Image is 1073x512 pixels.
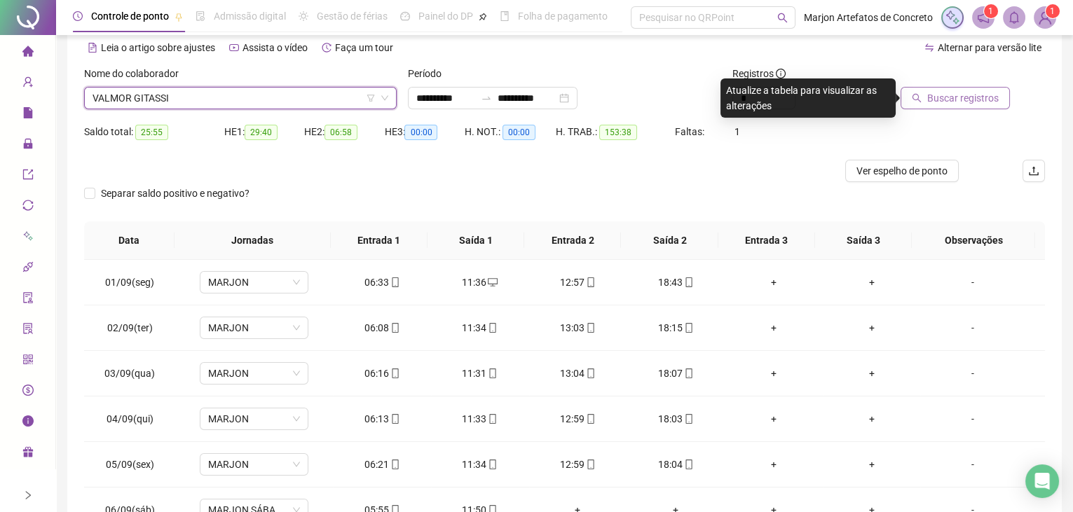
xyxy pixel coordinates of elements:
[389,277,400,287] span: mobile
[95,186,255,201] span: Separar saldo positivo e negativo?
[208,454,300,475] span: MARJON
[22,132,34,160] span: lock
[22,70,34,98] span: user-add
[1025,464,1059,498] div: Open Intercom Messenger
[22,101,34,129] span: file
[927,90,999,106] span: Buscar registros
[732,66,786,81] span: Registros
[428,221,524,260] th: Saída 1
[540,320,616,335] div: 13:03
[683,459,694,469] span: mobile
[344,275,420,290] div: 06:33
[384,124,464,140] div: HE 3:
[524,221,621,260] th: Entrada 2
[479,13,487,21] span: pushpin
[22,193,34,221] span: sync
[736,320,812,335] div: +
[675,126,706,137] span: Faltas:
[931,411,1014,427] div: -
[599,125,637,140] span: 153:38
[486,323,498,333] span: mobile
[481,92,492,104] span: to
[486,277,498,287] span: desktop
[88,43,97,53] span: file-text
[107,413,153,424] span: 04/09(qui)
[912,93,922,103] span: search
[638,275,713,290] div: 18:43
[540,457,616,472] div: 12:59
[196,11,205,21] span: file-done
[503,125,535,140] span: 00:00
[718,221,815,260] th: Entrada 3
[736,457,812,472] div: +
[135,125,168,140] span: 25:55
[208,317,300,338] span: MARJON
[344,411,420,427] div: 06:13
[22,255,34,283] span: api
[556,124,675,140] div: H. TRAB.:
[901,87,1010,109] button: Buscar registros
[683,368,694,378] span: mobile
[500,11,510,21] span: book
[931,320,1014,335] div: -
[317,11,388,22] span: Gestão de férias
[23,490,33,500] span: right
[931,366,1014,381] div: -
[815,221,912,260] th: Saída 3
[84,221,175,260] th: Data
[324,125,357,140] span: 06:58
[585,323,596,333] span: mobile
[585,277,596,287] span: mobile
[400,11,410,21] span: dashboard
[736,275,812,290] div: +
[104,368,155,379] span: 03/09(qua)
[442,366,518,381] div: 11:31
[518,11,608,22] span: Folha de pagamento
[175,13,183,21] span: pushpin
[22,409,34,437] span: info-circle
[683,414,694,424] span: mobile
[224,124,304,140] div: HE 1:
[988,6,993,16] span: 1
[736,366,812,381] div: +
[856,163,948,179] span: Ver espelho de ponto
[73,11,83,21] span: clock-circle
[408,66,451,81] label: Período
[777,13,788,23] span: search
[344,457,420,472] div: 06:21
[736,411,812,427] div: +
[344,320,420,335] div: 06:08
[931,457,1014,472] div: -
[93,88,388,109] span: VALMOR GITASSI
[924,43,934,53] span: swap
[984,4,998,18] sup: 1
[322,43,332,53] span: history
[481,92,492,104] span: swap-right
[105,277,154,288] span: 01/09(seg)
[389,368,400,378] span: mobile
[242,42,308,53] span: Assista o vídeo
[22,347,34,375] span: qrcode
[540,275,616,290] div: 12:57
[389,414,400,424] span: mobile
[621,221,718,260] th: Saída 2
[106,459,154,470] span: 05/09(sex)
[84,66,188,81] label: Nome do colaborador
[442,275,518,290] div: 11:36
[585,368,596,378] span: mobile
[1046,4,1060,18] sup: Atualize o seu contato no menu Meus Dados
[245,125,278,140] span: 29:40
[540,366,616,381] div: 13:04
[683,277,694,287] span: mobile
[442,411,518,427] div: 11:33
[404,125,437,140] span: 00:00
[208,272,300,293] span: MARJON
[22,317,34,345] span: solution
[229,43,239,53] span: youtube
[335,42,393,53] span: Faça um tour
[107,322,153,333] span: 02/09(ter)
[734,126,740,137] span: 1
[22,39,34,67] span: home
[84,124,224,140] div: Saldo total:
[834,457,910,472] div: +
